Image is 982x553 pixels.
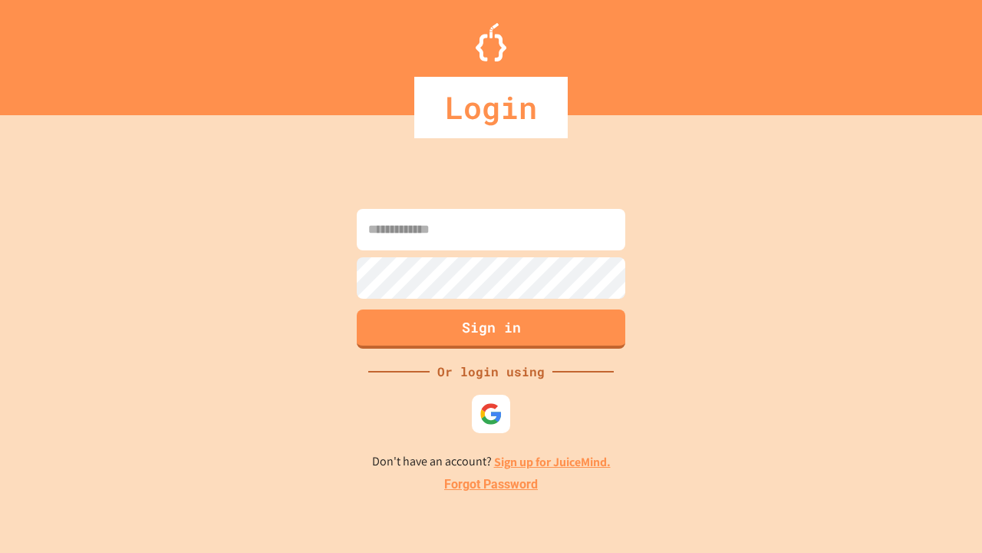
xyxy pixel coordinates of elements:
[494,454,611,470] a: Sign up for JuiceMind.
[479,402,503,426] img: google-icon.svg
[444,475,538,494] a: Forgot Password
[414,77,568,138] div: Login
[372,452,611,472] p: Don't have an account?
[476,23,506,61] img: Logo.svg
[430,363,552,381] div: Or login using
[357,310,625,349] button: Sign in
